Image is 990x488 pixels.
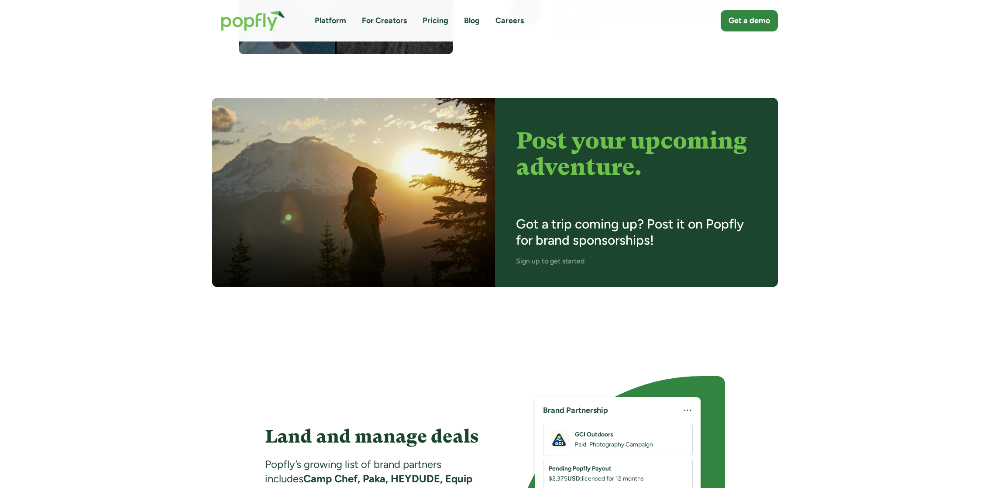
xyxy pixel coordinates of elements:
[362,15,407,26] a: For Creators
[464,15,480,26] a: Blog
[575,430,653,439] h6: GCI Outdoors
[495,15,524,26] a: Careers
[729,15,770,26] div: Get a demo
[549,473,644,484] div: $2,375 licensed for 12 months
[516,257,584,265] a: Sign up to get started
[516,128,757,180] h4: Post your upcoming adventure.
[516,216,757,249] h3: Got a trip coming up? Post it on Popfly for brand sponsorships!
[265,426,479,447] h4: Land and manage deals
[721,10,778,31] a: Get a demo
[315,15,346,26] a: Platform
[567,475,582,482] strong: USD;
[575,439,653,450] div: Paid: Photography Campaign
[543,405,614,416] h5: Brand Partnership
[423,15,448,26] a: Pricing
[549,464,644,473] h6: Pending Popfly Payout
[212,2,294,40] a: home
